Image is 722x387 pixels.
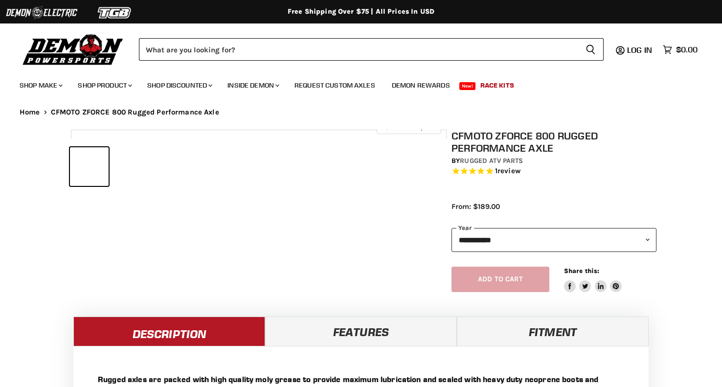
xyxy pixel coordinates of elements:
a: Race Kits [473,75,521,95]
a: Demon Rewards [384,75,457,95]
a: Rugged ATV Parts [460,157,523,165]
span: Rated 5.0 out of 5 stars 1 reviews [451,166,656,177]
img: Demon Powersports [20,32,127,67]
ul: Main menu [12,71,695,95]
span: From: $189.00 [451,202,500,211]
a: Log in [623,46,658,54]
span: New! [459,82,476,90]
a: Fitment [457,317,649,346]
a: Description [73,317,265,346]
div: by [451,156,656,166]
form: Product [139,38,604,61]
span: CFMOTO ZFORCE 800 Rugged Performance Axle [51,108,219,116]
img: TGB Logo 2 [78,3,152,22]
span: review [497,167,520,176]
a: Inside Demon [220,75,285,95]
a: Features [265,317,457,346]
a: $0.00 [658,43,702,57]
a: Shop Make [12,75,68,95]
button: Search [578,38,604,61]
input: Search [139,38,578,61]
a: Shop Product [70,75,138,95]
span: Log in [627,45,652,55]
img: Demon Electric Logo 2 [5,3,78,22]
span: 1 reviews [495,167,520,176]
h1: CFMOTO ZFORCE 800 Rugged Performance Axle [451,130,656,154]
a: Shop Discounted [140,75,218,95]
a: Home [20,108,40,116]
button: IMAGE thumbnail [70,147,109,186]
span: Click to expand [382,123,436,131]
aside: Share this: [564,267,622,293]
span: $0.00 [676,45,698,54]
span: Share this: [564,267,599,274]
a: Request Custom Axles [287,75,383,95]
select: year [451,228,656,252]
